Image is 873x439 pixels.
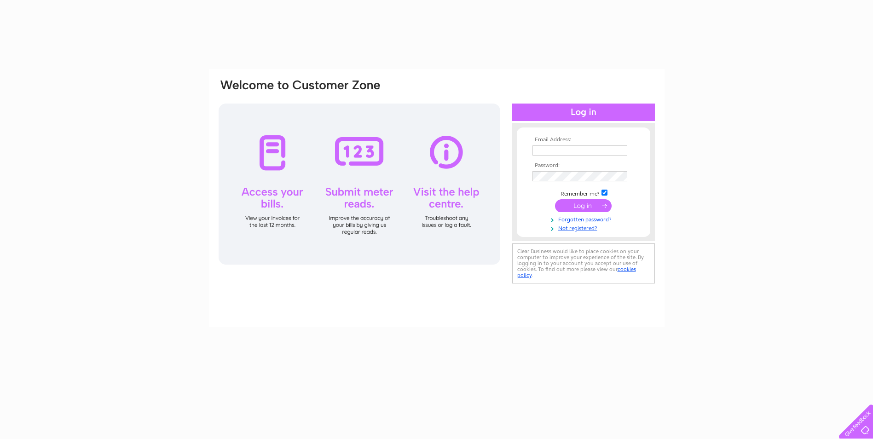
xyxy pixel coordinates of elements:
[532,223,637,232] a: Not registered?
[512,243,655,283] div: Clear Business would like to place cookies on your computer to improve your experience of the sit...
[532,214,637,223] a: Forgotten password?
[530,188,637,197] td: Remember me?
[555,199,612,212] input: Submit
[517,266,636,278] a: cookies policy
[530,162,637,169] th: Password:
[530,137,637,143] th: Email Address:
